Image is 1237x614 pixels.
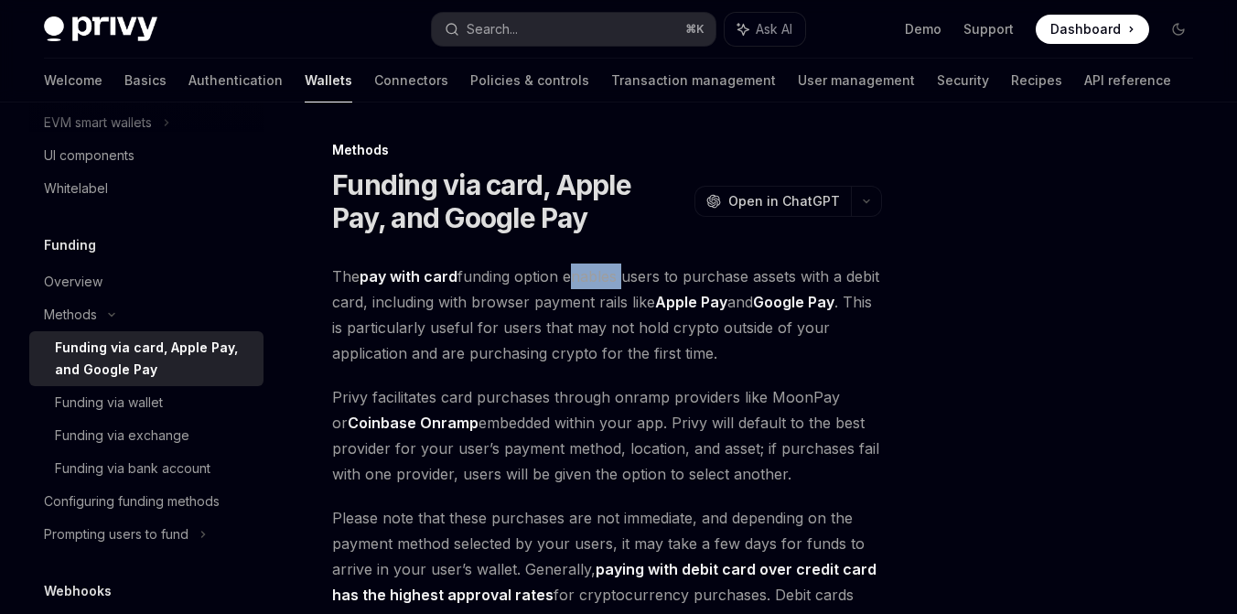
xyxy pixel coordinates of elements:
span: Dashboard [1050,20,1121,38]
div: Methods [332,141,882,159]
a: Demo [905,20,941,38]
a: Whitelabel [29,172,264,205]
a: Overview [29,265,264,298]
div: Methods [44,304,97,326]
div: Whitelabel [44,178,108,199]
span: Open in ChatGPT [728,192,840,210]
a: Support [963,20,1014,38]
a: Security [937,59,989,102]
strong: pay with card [360,267,457,285]
strong: paying with debit card over credit card has the highest approval rates [332,560,877,604]
div: UI components [44,145,134,167]
div: Funding via card, Apple Pay, and Google Pay [55,337,253,381]
img: dark logo [44,16,157,42]
div: Configuring funding methods [44,490,220,512]
div: Funding via wallet [55,392,163,414]
a: Funding via wallet [29,386,264,419]
strong: Google Pay [753,293,834,311]
div: Search... [467,18,518,40]
span: ⌘ K [685,22,705,37]
div: Overview [44,271,102,293]
a: Funding via exchange [29,419,264,452]
span: Privy facilitates card purchases through onramp providers like MoonPay or embedded within your ap... [332,384,882,487]
h5: Funding [44,234,96,256]
button: Open in ChatGPT [694,186,851,217]
div: Prompting users to fund [44,523,188,545]
button: Search...⌘K [432,13,715,46]
div: Funding via exchange [55,425,189,447]
h1: Funding via card, Apple Pay, and Google Pay [332,168,687,234]
span: The funding option enables users to purchase assets with a debit card, including with browser pay... [332,264,882,366]
a: Funding via bank account [29,452,264,485]
strong: Apple Pay [655,293,727,311]
a: Funding via card, Apple Pay, and Google Pay [29,331,264,386]
a: Wallets [305,59,352,102]
a: API reference [1084,59,1171,102]
button: Toggle dark mode [1164,15,1193,44]
div: Funding via bank account [55,458,210,479]
a: Basics [124,59,167,102]
span: Ask AI [756,20,792,38]
h5: Webhooks [44,580,112,602]
a: Transaction management [611,59,776,102]
a: Authentication [188,59,283,102]
a: Welcome [44,59,102,102]
a: UI components [29,139,264,172]
a: Policies & controls [470,59,589,102]
a: Connectors [374,59,448,102]
a: User management [798,59,915,102]
a: Recipes [1011,59,1062,102]
a: Dashboard [1036,15,1149,44]
button: Ask AI [725,13,805,46]
a: Configuring funding methods [29,485,264,518]
a: Coinbase Onramp [348,414,479,433]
